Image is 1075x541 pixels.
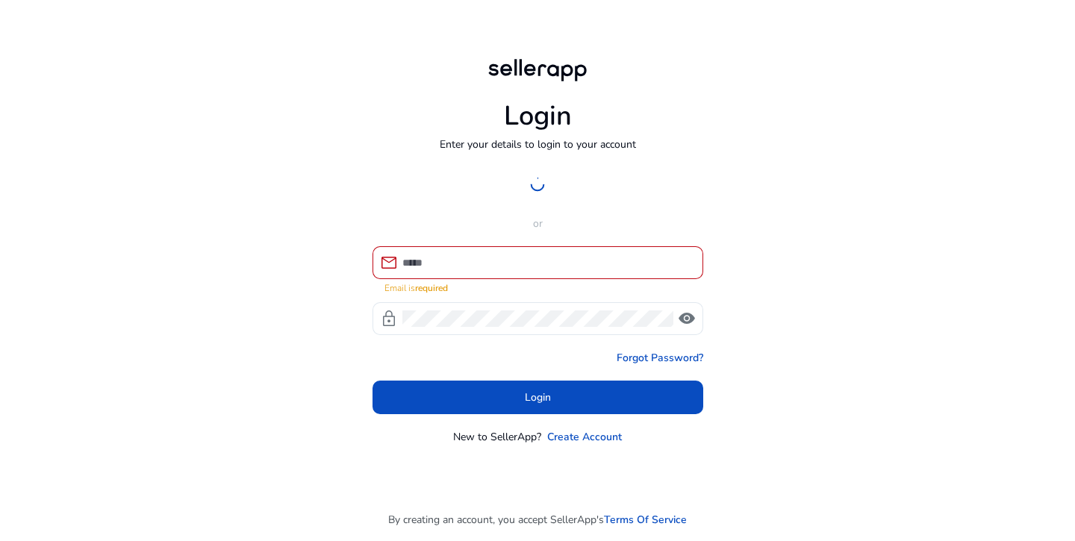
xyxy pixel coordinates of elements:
[604,512,687,528] a: Terms Of Service
[525,390,551,405] span: Login
[380,254,398,272] span: mail
[678,310,696,328] span: visibility
[504,100,572,132] h1: Login
[415,282,448,294] strong: required
[440,137,636,152] p: Enter your details to login to your account
[373,216,703,231] p: or
[453,429,541,445] p: New to SellerApp?
[547,429,622,445] a: Create Account
[384,279,691,295] mat-error: Email is
[617,350,703,366] a: Forgot Password?
[380,310,398,328] span: lock
[373,381,703,414] button: Login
